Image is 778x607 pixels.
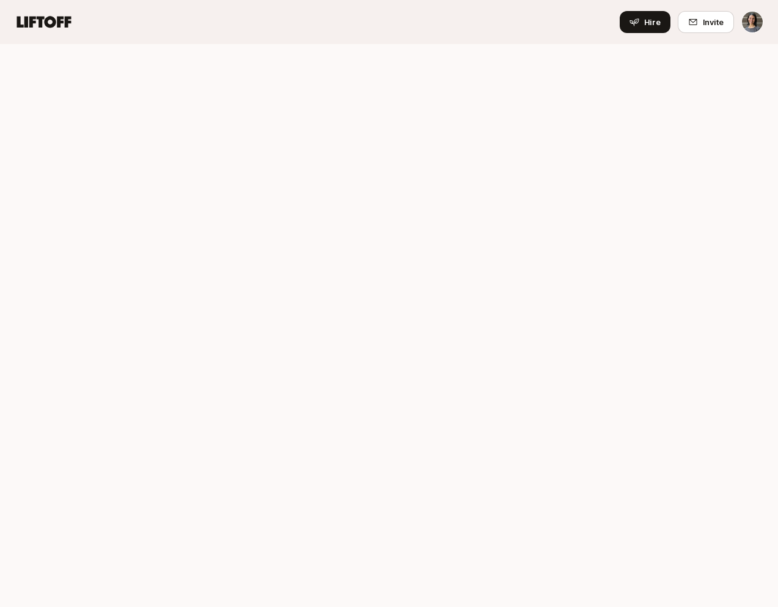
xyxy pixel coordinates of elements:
span: Hire [644,16,661,28]
button: Hire [620,11,670,33]
img: Sonia Koesterer [742,12,763,32]
span: Invite [703,16,724,28]
button: Sonia Koesterer [741,11,763,33]
button: Invite [678,11,734,33]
